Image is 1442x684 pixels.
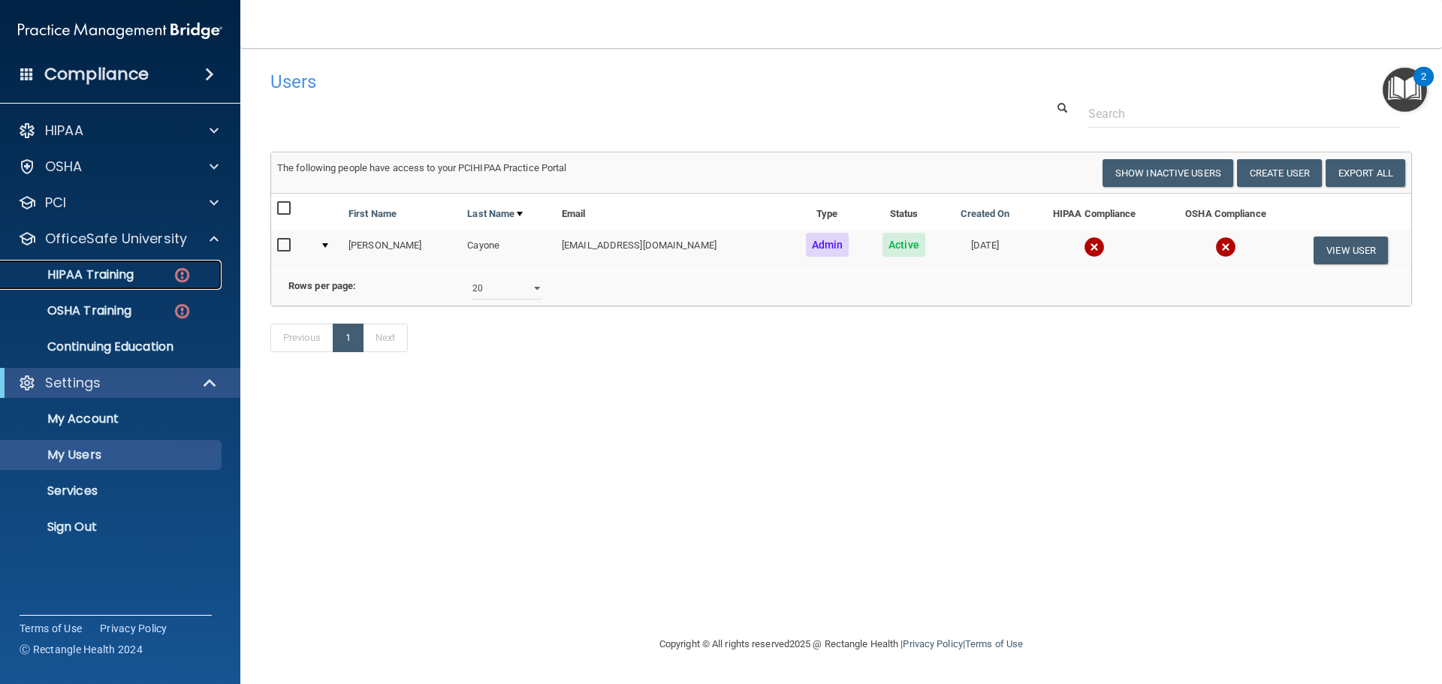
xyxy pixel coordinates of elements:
button: Open Resource Center, 2 new notifications [1383,68,1427,112]
td: [EMAIL_ADDRESS][DOMAIN_NAME] [556,230,789,270]
a: Created On [961,205,1010,223]
div: 2 [1421,77,1426,96]
p: HIPAA [45,122,83,140]
p: HIPAA Training [10,267,134,282]
a: Terms of Use [965,638,1023,649]
button: Create User [1237,159,1322,187]
a: Last Name [467,205,523,223]
img: cross.ca9f0e7f.svg [1084,237,1105,258]
p: Sign Out [10,520,215,535]
input: Search [1088,100,1401,128]
img: danger-circle.6113f641.png [173,302,192,321]
button: Show Inactive Users [1103,159,1233,187]
img: cross.ca9f0e7f.svg [1215,237,1236,258]
td: [PERSON_NAME] [342,230,461,270]
a: OSHA [18,158,219,176]
span: Active [882,233,925,257]
span: The following people have access to your PCIHIPAA Practice Portal [277,162,567,173]
p: Settings [45,374,101,392]
a: Privacy Policy [100,621,167,636]
span: Ⓒ Rectangle Health 2024 [20,642,143,657]
p: Services [10,484,215,499]
a: Terms of Use [20,621,82,636]
th: Type [789,194,866,230]
img: danger-circle.6113f641.png [173,266,192,285]
img: PMB logo [18,16,222,46]
p: Continuing Education [10,339,215,354]
span: Admin [806,233,849,257]
h4: Users [270,72,927,92]
p: My Users [10,447,215,463]
a: Next [363,324,408,352]
p: My Account [10,411,215,426]
h4: Compliance [44,64,149,85]
th: Status [866,194,942,230]
p: OSHA Training [10,303,131,318]
b: Rows per page: [288,280,356,291]
a: 1 [333,324,364,352]
th: OSHA Compliance [1161,194,1291,230]
a: First Name [348,205,397,223]
a: Export All [1326,159,1405,187]
a: HIPAA [18,122,219,140]
a: OfficeSafe University [18,230,219,248]
a: Previous [270,324,333,352]
td: [DATE] [942,230,1028,270]
th: HIPAA Compliance [1028,194,1161,230]
a: PCI [18,194,219,212]
p: OfficeSafe University [45,230,187,248]
p: OSHA [45,158,83,176]
td: Cayone [461,230,556,270]
button: View User [1314,237,1388,264]
p: PCI [45,194,66,212]
a: Settings [18,374,218,392]
div: Copyright © All rights reserved 2025 @ Rectangle Health | | [567,620,1115,668]
a: Privacy Policy [903,638,962,649]
th: Email [556,194,789,230]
